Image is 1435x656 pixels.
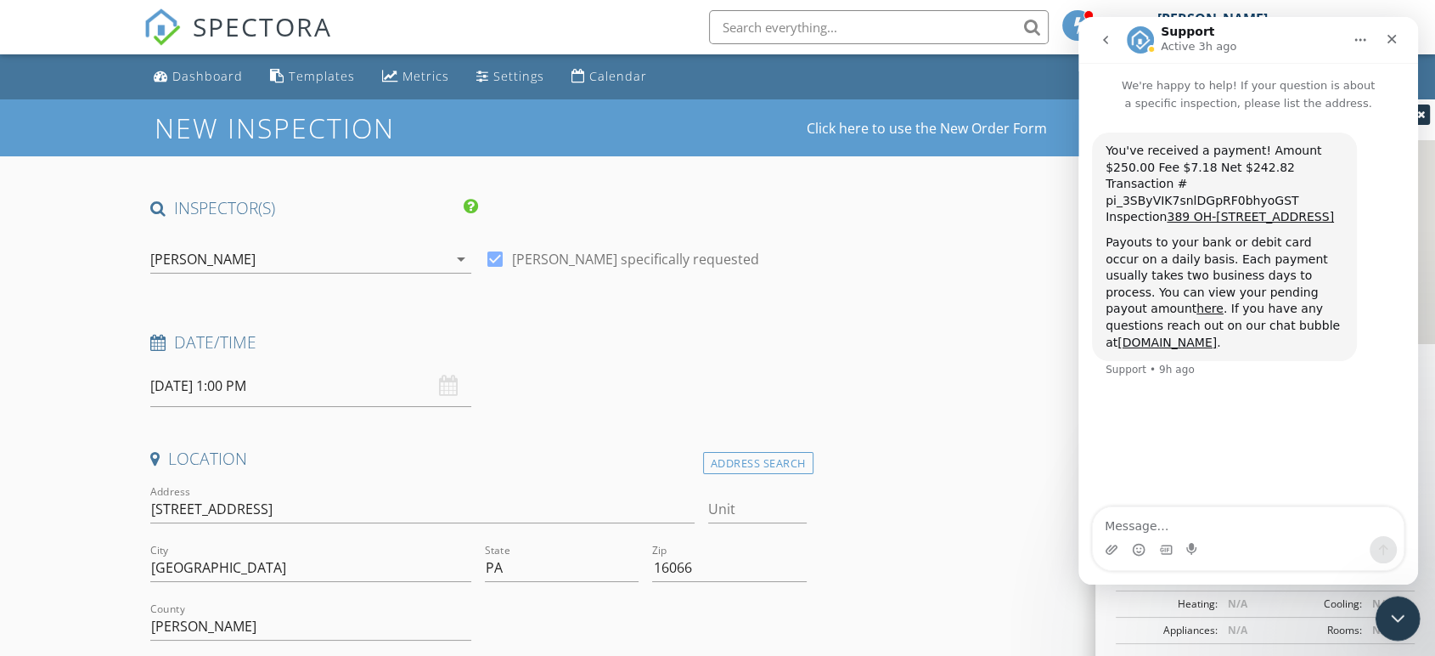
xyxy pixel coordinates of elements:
[402,68,449,84] div: Metrics
[150,448,807,470] h4: Location
[512,251,759,268] label: [PERSON_NAME] specifically requested
[1121,597,1217,612] div: Heating:
[150,197,478,219] h4: INSPECTOR(S)
[1121,623,1217,638] div: Appliances:
[565,61,654,93] a: Calendar
[172,68,243,84] div: Dashboard
[589,68,647,84] div: Calendar
[1265,597,1361,612] div: Cooling:
[709,10,1049,44] input: Search everything...
[1157,10,1268,27] div: [PERSON_NAME]
[1227,597,1246,611] span: N/A
[470,61,551,93] a: Settings
[1265,623,1361,638] div: Rooms:
[375,61,456,93] a: Metrics
[150,331,807,353] h4: Date/Time
[150,252,256,267] div: [PERSON_NAME]
[703,452,813,475] div: Address Search
[451,249,471,269] i: arrow_drop_down
[1078,17,1418,585] iframe: Intercom live chat
[1371,623,1391,637] span: N/A
[263,61,362,93] a: Templates
[289,68,355,84] div: Templates
[143,8,181,46] img: The Best Home Inspection Software - Spectora
[1371,597,1391,611] span: N/A
[1227,623,1246,637] span: N/A
[493,68,544,84] div: Settings
[150,365,471,407] input: Select date
[147,61,250,93] a: Dashboard
[1376,597,1421,642] iframe: Intercom live chat
[807,122,1047,135] a: Click here to use the New Order Form
[193,8,332,44] span: SPECTORA
[155,113,531,143] h1: New Inspection
[143,23,332,59] a: SPECTORA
